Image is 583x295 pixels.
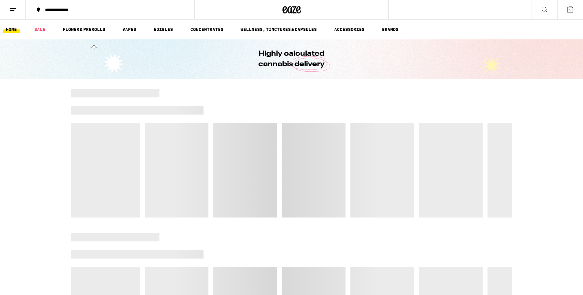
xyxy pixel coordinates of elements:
[3,26,20,33] a: HOME
[187,26,226,33] a: CONCENTRATES
[331,26,368,33] a: ACCESSORIES
[379,26,402,33] a: BRANDS
[119,26,139,33] a: VAPES
[151,26,176,33] a: EDIBLES
[60,26,108,33] a: FLOWER & PREROLLS
[237,26,320,33] a: WELLNESS, TINCTURES & CAPSULES
[31,26,48,33] a: SALE
[241,49,342,70] h1: Highly calculated cannabis delivery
